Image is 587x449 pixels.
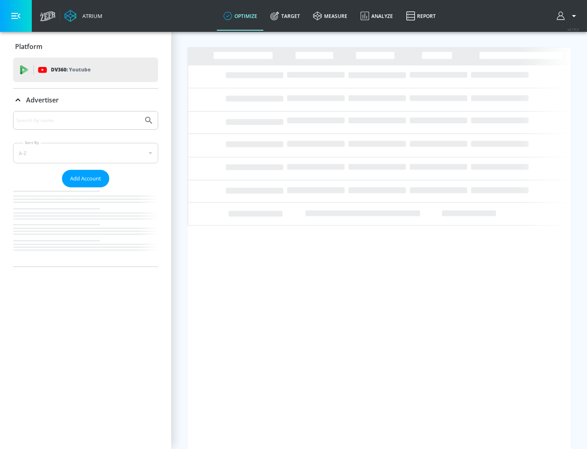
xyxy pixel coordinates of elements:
[51,65,90,74] p: DV360:
[13,143,158,163] div: A-Z
[16,115,140,126] input: Search by name
[217,1,264,31] a: optimize
[307,1,354,31] a: measure
[23,140,41,145] label: Sort By
[13,187,158,267] nav: list of Advertiser
[64,10,102,22] a: Atrium
[264,1,307,31] a: Target
[26,96,59,104] p: Advertiser
[13,58,158,82] div: DV360: Youtube
[13,35,158,58] div: Platform
[69,65,90,74] p: Youtube
[79,12,102,20] div: Atrium
[15,42,42,51] p: Platform
[13,111,158,267] div: Advertiser
[62,170,109,187] button: Add Account
[13,89,158,111] div: Advertiser
[567,27,579,31] span: v 4.19.0
[354,1,399,31] a: Analyze
[70,174,101,183] span: Add Account
[399,1,442,31] a: Report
